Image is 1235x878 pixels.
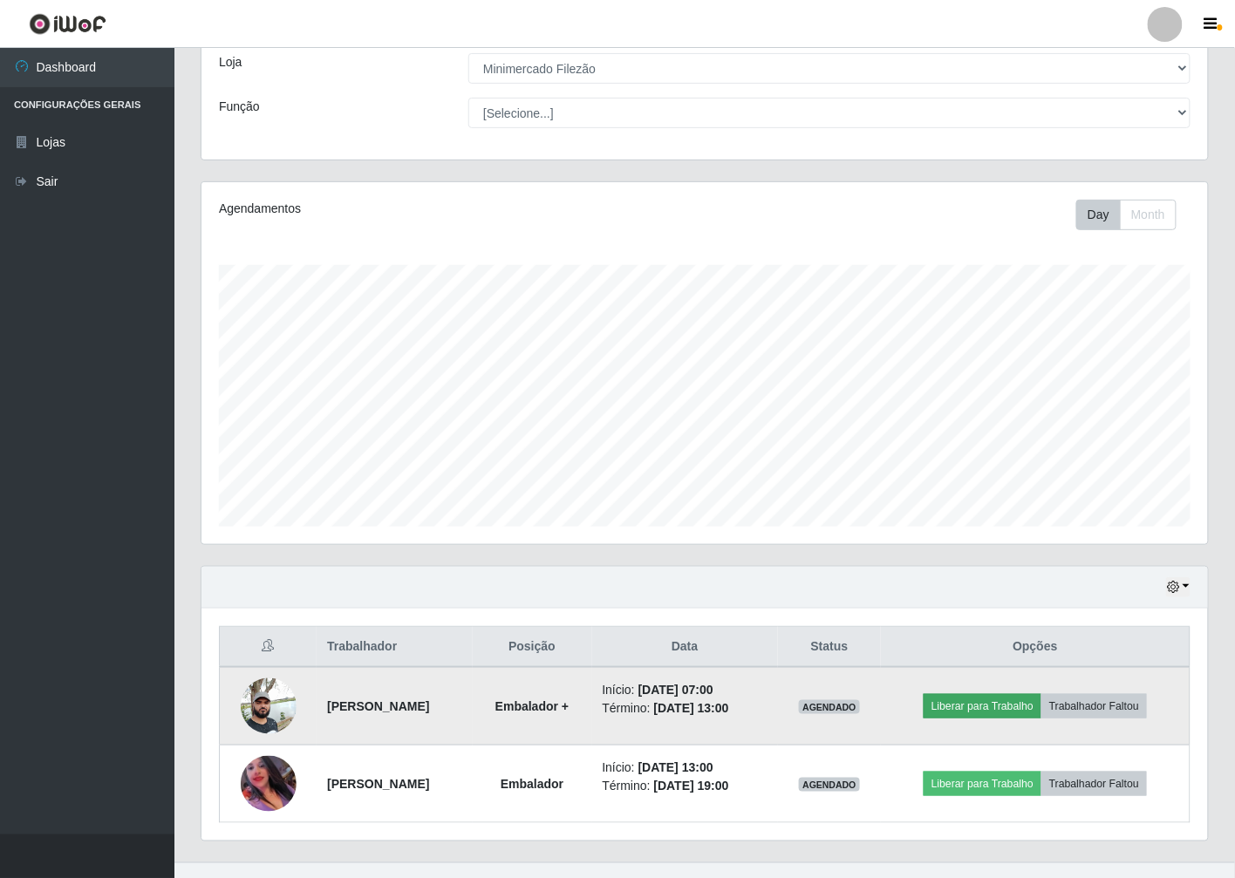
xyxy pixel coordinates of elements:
[29,13,106,35] img: CoreUI Logo
[1076,200,1121,230] button: Day
[495,699,569,713] strong: Embalador +
[1041,772,1147,796] button: Trabalhador Faltou
[799,778,860,792] span: AGENDADO
[881,627,1190,668] th: Opções
[778,627,881,668] th: Status
[603,681,768,699] li: Início:
[603,699,768,718] li: Término:
[638,760,713,774] time: [DATE] 13:00
[1041,694,1147,718] button: Trabalhador Faltou
[317,627,473,668] th: Trabalhador
[241,756,297,812] img: 1748625086217.jpeg
[799,700,860,714] span: AGENDADO
[327,777,429,791] strong: [PERSON_NAME]
[327,699,429,713] strong: [PERSON_NAME]
[924,694,1041,718] button: Liberar para Trabalho
[654,701,729,715] time: [DATE] 13:00
[501,777,563,791] strong: Embalador
[1076,200,1191,230] div: Toolbar with button groups
[241,669,297,743] img: 1702417487415.jpeg
[473,627,592,668] th: Posição
[219,53,242,71] label: Loja
[1076,200,1177,230] div: First group
[654,779,729,793] time: [DATE] 19:00
[219,98,260,116] label: Função
[638,683,713,697] time: [DATE] 07:00
[592,627,779,668] th: Data
[603,759,768,777] li: Início:
[1120,200,1177,230] button: Month
[924,772,1041,796] button: Liberar para Trabalho
[219,200,609,218] div: Agendamentos
[603,777,768,795] li: Término:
